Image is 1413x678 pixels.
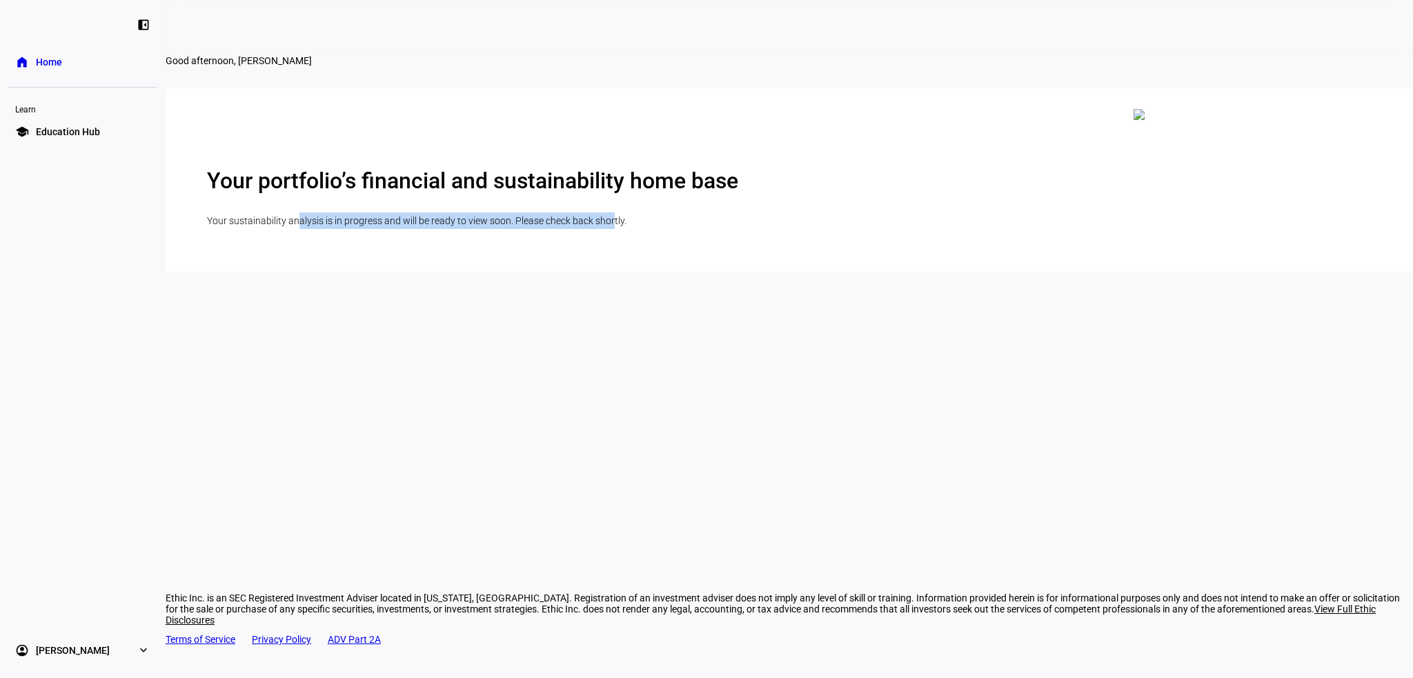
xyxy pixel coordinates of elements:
[15,644,29,657] eth-mat-symbol: account_circle
[36,125,100,139] span: Education Hub
[137,644,150,657] eth-mat-symbol: expand_more
[166,604,1376,626] span: View Full Ethic Disclosures
[166,55,994,66] div: Good afternoon, Katy
[36,644,110,657] span: [PERSON_NAME]
[15,55,29,69] eth-mat-symbol: home
[36,55,62,69] span: Home
[8,48,157,76] a: homeHome
[166,592,1413,626] div: Ethic Inc. is an SEC Registered Investment Adviser located in [US_STATE], [GEOGRAPHIC_DATA]. Regi...
[252,634,311,645] a: Privacy Policy
[207,168,1372,194] h2: Your portfolio’s financial and sustainability home base
[15,125,29,139] eth-mat-symbol: school
[328,634,381,645] a: ADV Part 2A
[137,18,150,32] eth-mat-symbol: left_panel_close
[207,212,1372,229] p: Your sustainability analysis is in progress and will be ready to view soon. Please check back sho...
[8,99,157,118] div: Learn
[1134,109,1351,120] img: dashboard-multi-overview.svg
[166,634,235,645] a: Terms of Service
